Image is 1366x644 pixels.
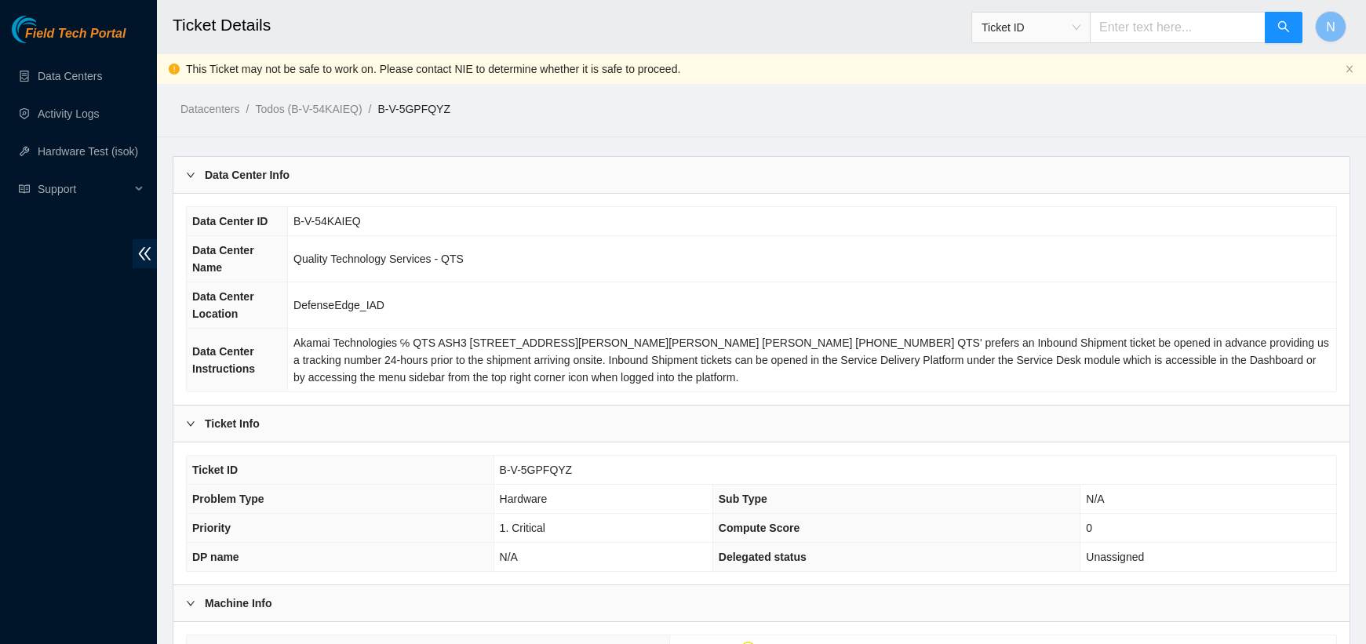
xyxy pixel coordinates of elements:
span: Hardware [500,493,548,505]
a: Hardware Test (isok) [38,145,138,158]
span: Delegated status [719,551,807,563]
span: Data Center Location [192,290,254,320]
b: Ticket Info [205,415,260,432]
span: right [186,170,195,180]
span: B-V-5GPFQYZ [500,464,573,476]
span: Unassigned [1086,551,1144,563]
span: B-V-54KAIEQ [293,215,361,227]
div: Ticket Info [173,406,1350,442]
button: N [1315,11,1346,42]
button: close [1345,64,1354,75]
span: Compute Score [719,522,800,534]
input: Enter text here... [1090,12,1266,43]
span: Ticket ID [982,16,1080,39]
span: right [186,419,195,428]
a: Akamai TechnologiesField Tech Portal [12,28,126,49]
span: Sub Type [719,493,767,505]
span: search [1277,20,1290,35]
span: close [1345,64,1354,74]
span: Priority [192,522,231,534]
img: Akamai Technologies [12,16,79,43]
span: N/A [1086,493,1104,505]
span: Data Center ID [192,215,268,227]
span: Data Center Name [192,244,254,274]
button: search [1265,12,1302,43]
span: / [246,103,249,115]
span: Data Center Instructions [192,345,255,375]
span: Field Tech Portal [25,27,126,42]
span: Support [38,173,130,205]
a: B-V-5GPFQYZ [377,103,450,115]
span: / [369,103,372,115]
span: right [186,599,195,608]
span: DefenseEdge_IAD [293,299,384,311]
div: Machine Info [173,585,1350,621]
span: DP name [192,551,239,563]
a: Activity Logs [38,107,100,120]
span: N/A [500,551,518,563]
b: Data Center Info [205,166,290,184]
a: Todos (B-V-54KAIEQ) [255,103,362,115]
span: 0 [1086,522,1092,534]
span: N [1326,17,1335,37]
a: Datacenters [180,103,239,115]
span: 1. Critical [500,522,545,534]
a: Data Centers [38,70,102,82]
span: read [19,184,30,195]
div: Data Center Info [173,157,1350,193]
b: Machine Info [205,595,272,612]
span: Quality Technology Services - QTS [293,253,464,265]
span: double-left [133,239,157,268]
span: Ticket ID [192,464,238,476]
span: Problem Type [192,493,264,505]
span: Akamai Technologies ℅ QTS ASH3 [STREET_ADDRESS][PERSON_NAME][PERSON_NAME] [PERSON_NAME] [PHONE_NU... [293,337,1329,384]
